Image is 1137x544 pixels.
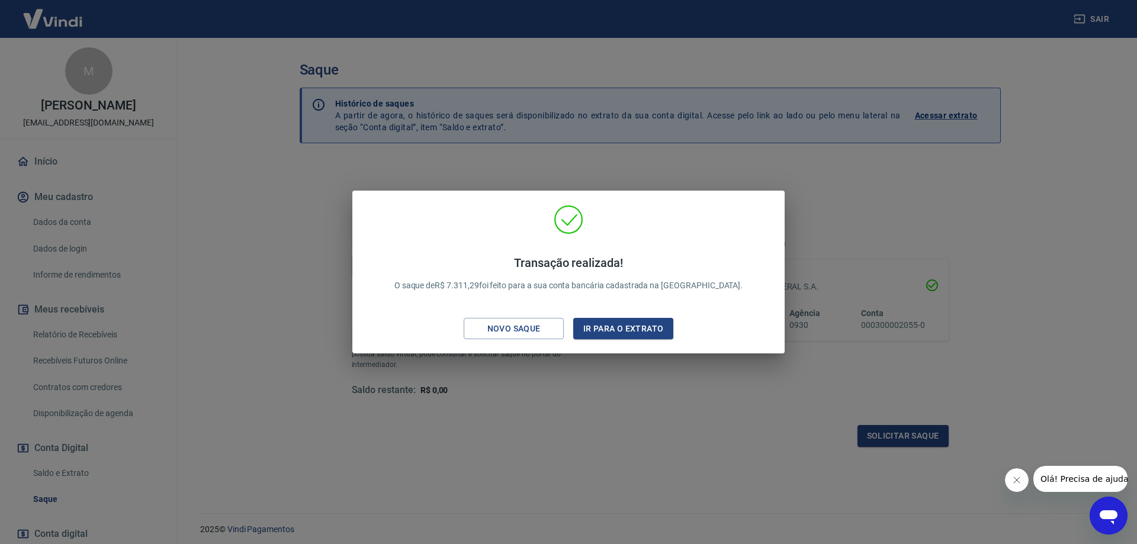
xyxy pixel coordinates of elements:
[7,8,99,18] span: Olá! Precisa de ajuda?
[573,318,673,340] button: Ir para o extrato
[464,318,564,340] button: Novo saque
[1033,466,1128,492] iframe: Mensagem da empresa
[394,256,743,292] p: O saque de R$ 7.311,29 foi feito para a sua conta bancária cadastrada na [GEOGRAPHIC_DATA].
[1090,497,1128,535] iframe: Botão para abrir a janela de mensagens
[1005,468,1029,492] iframe: Fechar mensagem
[394,256,743,270] h4: Transação realizada!
[473,321,555,336] div: Novo saque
